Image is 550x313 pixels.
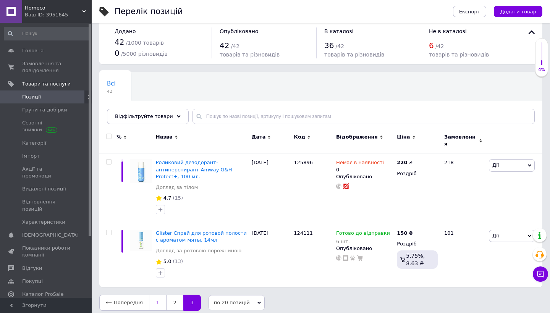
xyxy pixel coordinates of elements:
span: Всі [107,80,116,87]
a: Glister Спрей для ротовой полости с ароматом мяты, 14мл [156,230,247,243]
span: Характеристики [22,219,65,226]
input: Пошук по назві позиції, артикулу і пошуковим запитам [192,109,535,124]
span: 0 [115,48,120,58]
span: (13) [173,258,183,264]
span: Категорії [22,140,46,147]
span: 42 [115,37,124,47]
span: Код [294,134,305,140]
span: 124111 [294,230,313,236]
a: 3 [183,295,201,311]
span: Сезонні знижки [22,119,71,133]
span: Додати товар [500,9,536,15]
div: 0 [336,159,384,173]
div: Роздріб [397,170,438,177]
span: Немає в наявності [336,160,384,168]
span: В каталозі [324,28,354,34]
a: Догляд за тілом [156,184,198,191]
span: 6 [429,41,434,50]
span: товарів та різновидів [429,52,489,58]
img: Glister Спрей для ротовой полости с ароматом мяты, 14мл [130,230,152,252]
span: Головна [22,47,44,54]
span: % [116,134,121,140]
span: по 20 позицій [209,295,265,310]
b: 150 [397,230,407,236]
span: Дії [492,162,499,168]
span: Опубліковано [220,28,259,34]
span: Додано [115,28,136,34]
button: Експорт [453,6,487,17]
span: Експорт [459,9,480,15]
span: товарів та різновидів [220,52,280,58]
button: Чат з покупцем [533,266,548,282]
a: 1 [149,295,166,311]
span: Не в каталозі [429,28,467,34]
span: 42 [220,41,229,50]
div: 218 [440,153,487,224]
span: 36 [324,41,334,50]
span: Позиції [22,94,41,100]
span: Покупці [22,278,43,285]
span: 42 [107,89,116,94]
a: Попередня [99,295,149,311]
span: Замовлення [444,134,477,147]
div: Перелік позицій [115,8,183,16]
span: Видалені позиції [22,186,66,192]
span: Назва [156,134,173,140]
span: Відфільтруйте товари [115,113,173,119]
span: / 1000 товарів [126,40,164,46]
span: Ціна [397,134,410,140]
span: Товари та послуги [22,81,71,87]
span: Замовлення та повідомлення [22,60,71,74]
span: 5.75%, 8.63 ₴ [406,253,425,266]
span: Каталог ProSale [22,291,63,298]
div: [DATE] [250,153,292,224]
div: Роздріб [397,240,438,247]
span: Відгуки [22,265,42,272]
span: Показники роботи компанії [22,245,71,258]
span: товарів та різновидів [324,52,384,58]
span: / 42 [231,43,240,49]
span: 4.7 [163,195,171,201]
a: 2 [166,295,183,311]
span: / 5000 різновидів [121,51,168,57]
span: Відновлення позицій [22,198,71,212]
a: Догляд за ротовою порожниною [156,247,241,254]
b: 220 [397,160,407,165]
span: Дії [492,233,499,239]
span: Homeco [25,5,82,11]
input: Пошук [4,27,90,40]
div: Опубліковано [336,173,393,180]
div: Опубліковано [336,245,393,252]
div: 6 шт. [336,239,390,244]
a: Роликовий дезодорант- антиперспирант Amway G&H Protect+, 100 мл. [156,160,232,179]
span: / 42 [435,43,444,49]
span: (15) [173,195,183,201]
img: Роликовий дезодорант- антиперспирант Amway G&H Protect+, 100 мл. [130,159,152,183]
div: [DATE] [250,224,292,287]
div: Ваш ID: 3951645 [25,11,92,18]
div: 4% [535,67,548,73]
span: [DEMOGRAPHIC_DATA] [22,232,79,239]
span: Імпорт [22,153,40,160]
div: ₴ [397,230,412,237]
span: 125896 [294,160,313,165]
span: / 42 [336,43,345,49]
button: Додати товар [494,6,542,17]
span: 5.0 [163,258,171,264]
span: Відображення [336,134,378,140]
span: Готово до відправки [336,230,390,238]
div: 101 [440,224,487,287]
span: Дата [252,134,266,140]
div: ₴ [397,159,412,166]
span: Акції та промокоди [22,166,71,179]
span: Групи та добірки [22,106,67,113]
